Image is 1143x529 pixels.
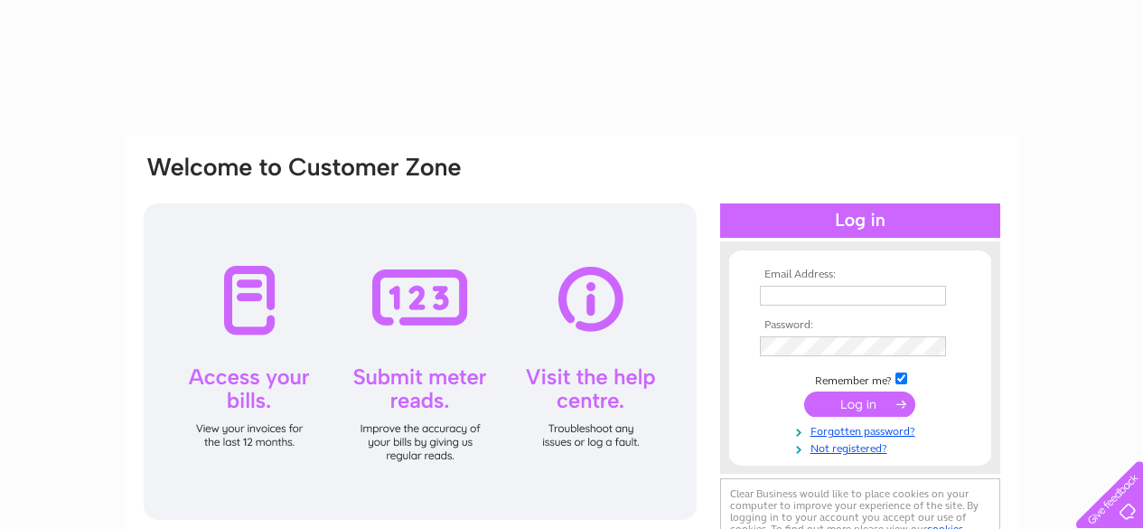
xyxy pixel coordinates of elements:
a: Forgotten password? [760,421,965,439]
a: Not registered? [760,439,965,456]
th: Password: [755,319,965,332]
th: Email Address: [755,269,965,281]
input: Submit [804,392,915,417]
td: Remember me? [755,370,965,388]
